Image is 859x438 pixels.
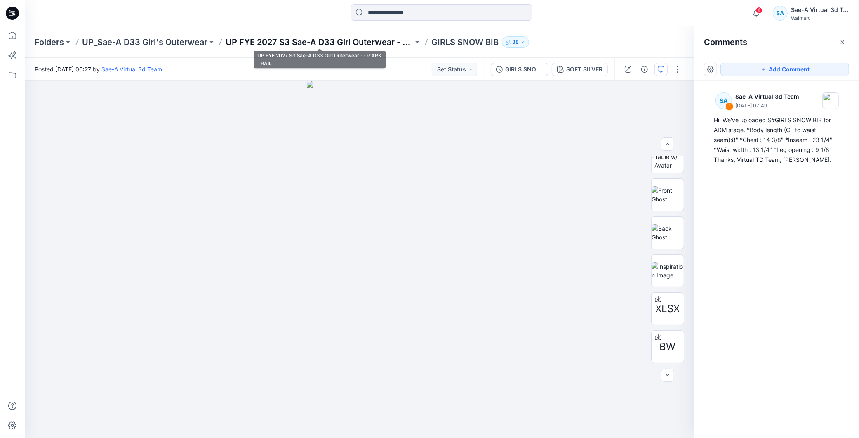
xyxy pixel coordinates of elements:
div: SOFT SILVER [566,65,602,74]
img: Front Ghost [652,186,684,204]
button: SOFT SILVER [552,63,608,76]
div: SA [773,6,788,21]
div: Walmart [791,15,849,21]
span: XLSX [656,301,680,316]
img: Inspiration Image [652,262,684,279]
img: Turn Table w/ Avatar [654,144,684,170]
button: Details [638,63,651,76]
span: Posted [DATE] 00:27 by [35,65,162,73]
a: UP_Sae-A D33 Girl's Outerwear [82,36,207,48]
button: 38 [502,36,529,48]
span: BW [660,339,676,354]
h2: Comments [704,37,747,47]
div: 1 [725,102,734,111]
span: 4 [756,7,763,14]
div: SA [715,92,732,109]
img: Back Ghost [652,224,684,241]
div: Hi, We've uploaded S#GIRLS SNOW BIB for ADM stage. *Body length (CF to waist seam):8" *Chest : 14... [714,115,839,165]
p: Sae-A Virtual 3d Team [735,92,799,102]
a: UP FYE 2027 S3 Sae-A D33 Girl Outerwear - OZARK TRAIL [226,36,413,48]
div: Sae-A Virtual 3d Team [791,5,849,15]
a: Sae-A Virtual 3d Team [101,66,162,73]
img: eyJhbGciOiJIUzI1NiIsImtpZCI6IjAiLCJzbHQiOiJzZXMiLCJ0eXAiOiJKV1QifQ.eyJkYXRhIjp7InR5cGUiOiJzdG9yYW... [307,81,412,438]
p: GIRLS SNOW BIB [431,36,499,48]
button: GIRLS SNOW BIB_SOFT SILVER [491,63,548,76]
button: Add Comment [720,63,849,76]
div: GIRLS SNOW BIB_SOFT SILVER [505,65,543,74]
p: [DATE] 07:49 [735,102,799,110]
a: Folders [35,36,64,48]
p: 38 [512,38,519,47]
